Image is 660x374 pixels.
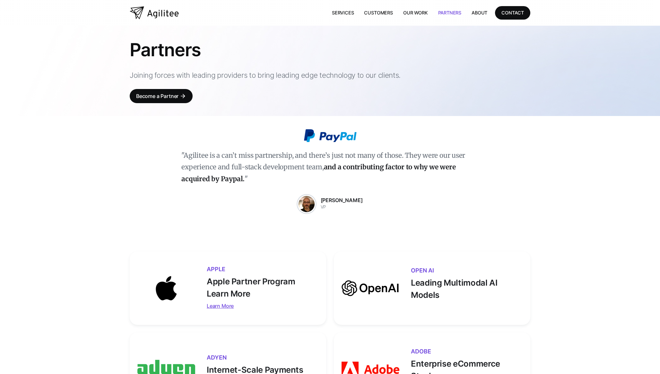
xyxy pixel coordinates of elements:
div: Become a Partner [136,92,178,101]
div: VP [321,203,363,211]
p: Apple Partner Program Learn More [207,272,318,300]
a: Become a Partnerarrow_forward [130,89,193,103]
p: Joining forces with leading providers to bring leading edge technology to our clients. [130,69,410,81]
strong: and a contributing factor to why we were acquired by Paypal. [181,163,456,183]
div: arrow_forward [180,93,186,99]
h1: Partners [130,39,410,61]
h3: Apple [207,266,318,272]
a: home [130,6,179,19]
h3: Adobe [411,349,523,354]
a: Learn More [207,301,318,310]
a: Customers [359,6,398,19]
p: Leading Multimodal AI Models [411,273,523,301]
h3: Adyen [207,355,318,361]
div: CONTACT [501,9,524,17]
a: CONTACT [495,6,530,19]
a: Partners [433,6,467,19]
p: "Agilitee is a can’t miss partnership, and there’s just not many of those. They were our user exp... [181,150,478,185]
h3: Open AI [411,268,523,273]
a: Services [327,6,359,19]
strong: [PERSON_NAME] [321,197,363,203]
a: Our Work [398,6,433,19]
a: About [466,6,492,19]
